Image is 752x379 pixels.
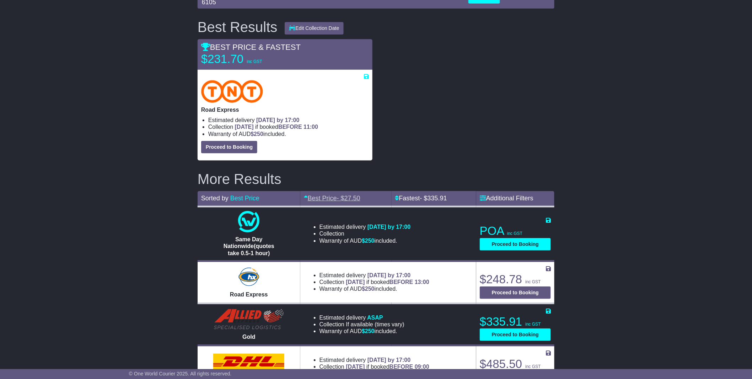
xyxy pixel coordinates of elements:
li: Collection [208,123,369,130]
span: $ [362,286,375,292]
span: 250 [254,131,263,137]
div: Best Results [194,19,281,35]
li: Estimated delivery [319,272,429,279]
span: $ [251,131,263,137]
span: 09:00 [415,364,429,370]
span: BEFORE [390,279,413,285]
img: DHL: Domestic Express [213,354,284,369]
img: Hunter Express: Road Express [237,266,260,288]
span: 11:00 [304,124,318,130]
a: Best Price- $27.50 [304,195,360,202]
span: 250 [365,286,375,292]
img: One World Courier: Same Day Nationwide(quotes take 0.5-1 hour) [238,211,259,232]
p: $231.70 [201,52,290,66]
span: BEST PRICE & FASTEST [201,43,301,52]
button: Proceed to Booking [480,328,551,341]
button: Proceed to Booking [480,238,551,251]
span: [DATE] [346,279,365,285]
span: [DATE] [346,364,365,370]
a: Fastest- $335.91 [395,195,447,202]
span: 27.50 [344,195,360,202]
span: [DATE] by 17:00 [256,117,300,123]
span: 250 [365,238,375,244]
span: - $ [337,195,360,202]
span: Sorted by [201,195,229,202]
span: inc GST [525,279,541,284]
span: 250 [365,328,375,334]
span: inc GST [507,231,522,236]
img: TNT Domestic: Road Express [201,80,263,103]
span: If available (times vary) [346,321,405,327]
img: Allied Express Local Courier: Gold [213,309,284,330]
span: 335.91 [428,195,447,202]
p: $248.78 [480,272,551,286]
span: inc GST [247,59,262,64]
span: if booked [346,279,429,285]
span: Road Express [230,291,268,298]
span: BEFORE [278,124,302,130]
li: Warranty of AUD included. [208,131,369,137]
li: Collection [319,321,404,328]
span: Gold [242,334,255,340]
li: Warranty of AUD included. [319,285,429,292]
button: Proceed to Booking [201,141,257,153]
p: $335.91 [480,315,551,329]
p: POA [480,224,551,238]
h2: More Results [198,171,554,187]
a: Best Price [230,195,259,202]
span: inc GST [525,364,541,369]
span: [DATE] by 17:00 [367,272,411,278]
li: Warranty of AUD included. [319,328,404,335]
span: if booked [346,364,429,370]
span: 13:00 [415,279,429,285]
p: Road Express [201,106,369,113]
button: Edit Collection Date [285,22,344,35]
span: © One World Courier 2025. All rights reserved. [129,371,232,377]
li: Warranty of AUD included. [319,237,411,244]
li: Estimated delivery [208,117,369,123]
li: Collection [319,230,411,237]
span: [DATE] by 17:00 [367,224,411,230]
li: Collection [319,279,429,285]
span: - $ [420,195,447,202]
span: [DATE] by 17:00 [367,357,411,363]
span: $ [362,328,375,334]
a: Additional Filters [480,195,533,202]
p: $485.50 [480,357,551,371]
span: [DATE] [235,124,254,130]
button: Proceed to Booking [480,286,551,299]
span: inc GST [525,322,541,327]
li: Collection [319,363,429,370]
span: if booked [235,124,318,130]
span: $ [362,238,375,244]
span: BEFORE [390,364,413,370]
li: Estimated delivery [319,357,429,363]
li: Estimated delivery [319,223,411,230]
span: ASAP [367,315,383,321]
li: Estimated delivery [319,314,404,321]
span: Same Day Nationwide(quotes take 0.5-1 hour) [224,236,274,256]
